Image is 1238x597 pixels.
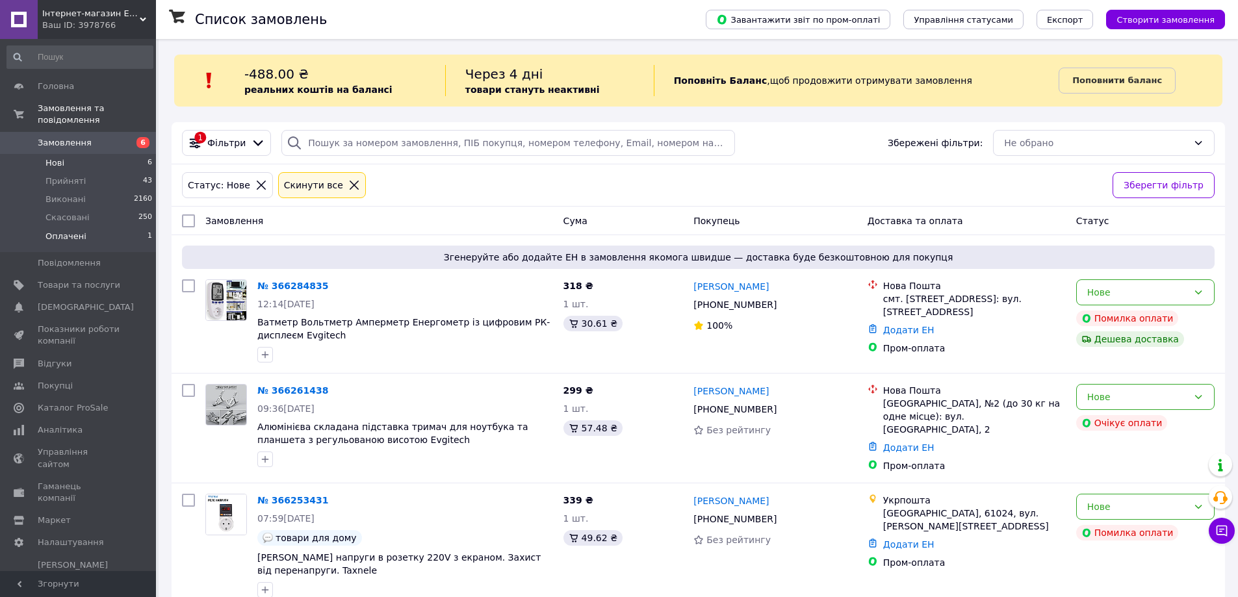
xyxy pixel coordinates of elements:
span: Повідомлення [38,257,101,269]
div: Нове [1087,285,1188,299]
span: 1 шт. [563,299,589,309]
span: Cума [563,216,587,226]
span: 318 ₴ [563,281,593,291]
button: Завантажити звіт по пром-оплаті [706,10,890,29]
span: Маркет [38,514,71,526]
div: Пром-оплата [883,342,1066,355]
span: Виконані [45,194,86,205]
img: Фото товару [206,280,246,320]
div: Укрпошта [883,494,1066,507]
span: [PHONE_NUMBER] [693,299,777,310]
button: Експорт [1037,10,1094,29]
div: Пром-оплата [883,556,1066,569]
a: Ватметр Вольтметр Амперметр Енергометр із цифровим РК-дисплеєм Evgitech [257,317,550,340]
span: 1 шт. [563,513,589,524]
b: товари стануть неактивні [465,84,600,95]
span: Через 4 дні [465,66,543,82]
a: Фото товару [205,494,247,535]
span: 09:36[DATE] [257,403,315,414]
span: Прийняті [45,175,86,187]
span: Нові [45,157,64,169]
div: Нова Пошта [883,279,1066,292]
span: Замовлення та повідомлення [38,103,156,126]
span: 6 [136,137,149,148]
a: Алюмінієва складана підставка тримач для ноутбука та планшета з регульованою висотою Evgitech [257,422,528,445]
span: 2160 [134,194,152,205]
span: Управління статусами [914,15,1013,25]
img: :exclamation: [200,71,219,90]
span: Скасовані [45,212,90,223]
span: Згенеруйте або додайте ЕН в замовлення якомога швидше — доставка буде безкоштовною для покупця [187,251,1209,264]
b: реальних коштів на балансі [244,84,393,95]
span: 6 [148,157,152,169]
span: 43 [143,175,152,187]
a: Додати ЕН [883,325,935,335]
div: 57.48 ₴ [563,420,623,436]
span: Замовлення [205,216,263,226]
a: № 366261438 [257,385,328,396]
div: 30.61 ₴ [563,316,623,331]
button: Створити замовлення [1106,10,1225,29]
span: Доставка та оплата [868,216,963,226]
span: Оплачені [45,231,86,242]
a: [PERSON_NAME] [693,494,769,507]
input: Пошук за номером замовлення, ПІБ покупця, номером телефону, Email, номером накладної [281,130,734,156]
span: Завантажити звіт по пром-оплаті [716,14,880,25]
span: 1 [148,231,152,242]
div: Пром-оплата [883,459,1066,472]
span: Зберегти фільтр [1124,178,1204,192]
a: [PERSON_NAME] [693,280,769,293]
span: [DEMOGRAPHIC_DATA] [38,301,134,313]
div: 49.62 ₴ [563,530,623,546]
a: № 366284835 [257,281,328,291]
div: Помилка оплати [1076,525,1179,540]
span: [PERSON_NAME] та рахунки [38,559,120,595]
div: Нова Пошта [883,384,1066,397]
span: Покупець [693,216,740,226]
div: Cкинути все [281,178,346,192]
span: Збережені фільтри: [888,136,983,149]
div: , щоб продовжити отримувати замовлення [654,65,1059,96]
div: Дешева доставка [1076,331,1184,347]
div: Нове [1087,500,1188,514]
a: [PERSON_NAME] напруги в розетку 220V з екраном. Захист від перенапруги. Taxnele [257,552,541,576]
span: Замовлення [38,137,92,149]
input: Пошук [6,45,153,69]
span: 12:14[DATE] [257,299,315,309]
span: [PHONE_NUMBER] [693,514,777,524]
span: Каталог ProSale [38,402,108,414]
span: 339 ₴ [563,495,593,505]
img: Фото товару [206,494,246,535]
span: товари для дому [276,533,357,543]
span: Головна [38,81,74,92]
span: Управління сайтом [38,446,120,470]
span: 250 [138,212,152,223]
div: [GEOGRAPHIC_DATA], 61024, вул. [PERSON_NAME][STREET_ADDRESS] [883,507,1066,533]
div: Помилка оплати [1076,311,1179,326]
div: Статус: Нове [185,178,253,192]
span: Без рейтингу [706,425,771,435]
a: [PERSON_NAME] [693,385,769,398]
span: 07:59[DATE] [257,513,315,524]
button: Зберегти фільтр [1113,172,1215,198]
a: Додати ЕН [883,539,935,550]
span: Показники роботи компанії [38,324,120,347]
span: Фільтри [207,136,246,149]
span: 100% [706,320,732,331]
a: Фото товару [205,279,247,321]
div: Очікує оплати [1076,415,1168,431]
a: Створити замовлення [1093,14,1225,24]
span: Покупці [38,380,73,392]
span: Товари та послуги [38,279,120,291]
b: Поповніть Баланс [674,75,767,86]
h1: Список замовлень [195,12,327,27]
span: Гаманець компанії [38,481,120,504]
img: Фото товару [206,385,246,425]
span: Аналітика [38,424,83,436]
span: Статус [1076,216,1109,226]
span: Без рейтингу [706,535,771,545]
span: -488.00 ₴ [244,66,309,82]
div: Ваш ID: 3978766 [42,19,156,31]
